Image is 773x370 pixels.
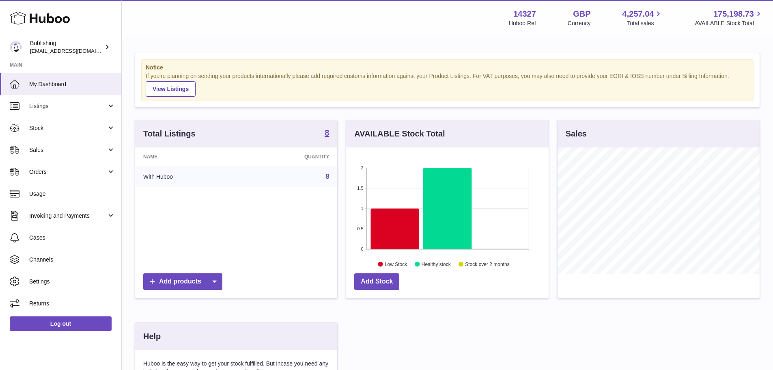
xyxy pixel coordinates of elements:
strong: GBP [573,9,590,19]
span: Cases [29,234,115,242]
strong: 8 [325,129,329,137]
strong: 14327 [513,9,536,19]
div: Bublishing [30,39,103,55]
span: Invoicing and Payments [29,212,107,220]
th: Quantity [242,147,337,166]
span: AVAILABLE Stock Total [695,19,763,27]
a: Add Stock [354,273,399,290]
img: internalAdmin-14327@internal.huboo.com [10,41,22,53]
div: If you're planning on sending your products internationally please add required customs informati... [146,72,749,97]
span: Usage [29,190,115,198]
h3: Total Listings [143,128,196,139]
a: Add products [143,273,222,290]
a: Log out [10,316,112,331]
a: 8 [325,173,329,180]
text: 1 [361,206,364,211]
span: Stock [29,124,107,132]
span: [EMAIL_ADDRESS][DOMAIN_NAME] [30,48,119,54]
text: Healthy stock [422,261,451,267]
a: 175,198.73 AVAILABLE Stock Total [695,9,763,27]
a: 4,257.04 Total sales [622,9,663,27]
h3: Help [143,331,161,342]
h3: AVAILABLE Stock Total [354,128,445,139]
text: 1.5 [357,186,364,190]
div: Huboo Ref [509,19,536,27]
span: 4,257.04 [622,9,654,19]
span: 175,198.73 [713,9,754,19]
a: 8 [325,129,329,138]
span: Orders [29,168,107,176]
text: 0 [361,247,364,251]
h3: Sales [566,128,587,139]
span: Sales [29,146,107,154]
span: Settings [29,278,115,286]
span: Total sales [627,19,663,27]
text: Stock over 2 months [465,261,510,267]
th: Name [135,147,242,166]
text: 2 [361,165,364,170]
strong: Notice [146,64,749,71]
a: View Listings [146,81,196,97]
text: Low Stock [385,261,407,267]
td: With Huboo [135,166,242,187]
span: Listings [29,102,107,110]
span: My Dashboard [29,80,115,88]
div: Currency [568,19,591,27]
span: Channels [29,256,115,264]
text: 0.5 [357,226,364,231]
span: Returns [29,300,115,307]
